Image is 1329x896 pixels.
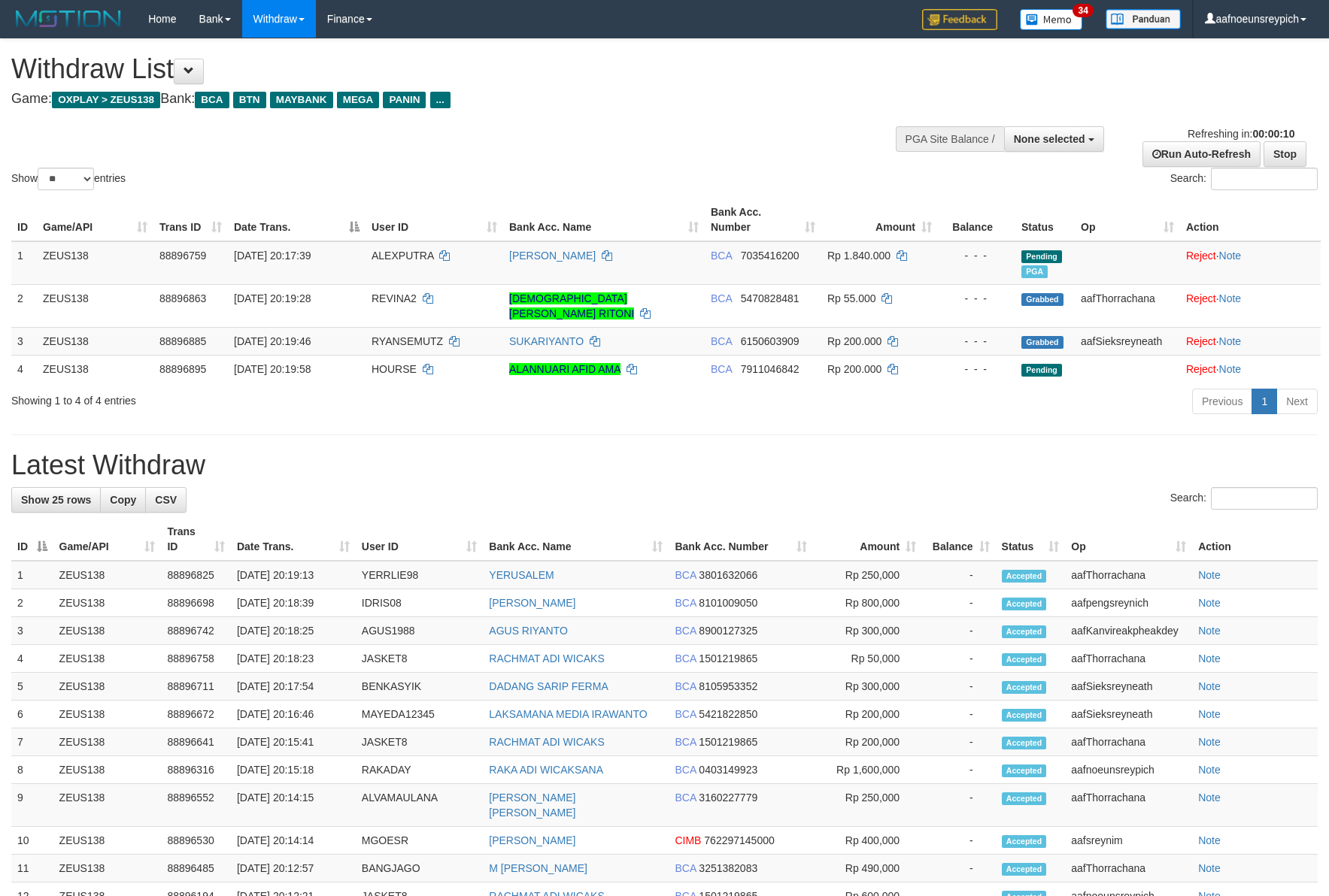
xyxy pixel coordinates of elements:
span: BCA [675,625,696,637]
span: Copy 7911046842 to clipboard [741,363,800,375]
td: - [922,756,995,784]
td: ZEUS138 [37,327,153,355]
a: Note [1198,708,1221,720]
a: Stop [1264,141,1306,167]
td: · [1180,241,1321,285]
td: 88896530 [161,827,231,855]
td: [DATE] 20:18:39 [231,589,356,617]
td: 88896641 [161,728,231,756]
a: RAKA ADI WICAKSANA [489,764,603,776]
button: None selected [1004,126,1104,152]
span: Accepted [1002,863,1047,876]
span: BCA [711,335,732,347]
th: Date Trans.: activate to sort column descending [228,198,366,241]
input: Search: [1211,168,1318,190]
span: Rp 200.000 [827,335,881,347]
td: - [922,645,995,673]
span: Copy 8900127325 to clipboard [699,625,757,637]
a: CSV [145,487,187,513]
td: [DATE] 20:16:46 [231,701,356,728]
td: [DATE] 20:15:18 [231,756,356,784]
span: Refreshing in: [1188,128,1294,140]
th: Bank Acc. Number: activate to sort column ascending [705,198,821,241]
a: Reject [1186,292,1216,304]
td: ZEUS138 [53,589,162,617]
td: ZEUS138 [53,645,162,673]
span: Accepted [1002,764,1047,777]
td: Rp 800,000 [813,589,922,617]
span: 88896759 [159,250,206,262]
div: Showing 1 to 4 of 4 entries [11,387,542,408]
a: [PERSON_NAME] [489,597,575,609]
a: Next [1276,389,1318,414]
a: Note [1198,862,1221,874]
span: Copy 1501219865 to clipboard [699,736,757,748]
td: 7 [11,728,53,756]
span: ALEXPUTRA [372,250,433,262]
td: MAYEDA12345 [356,701,484,728]
td: Rp 400,000 [813,827,922,855]
td: [DATE] 20:17:54 [231,673,356,701]
td: 88896698 [161,589,231,617]
a: Previous [1192,389,1252,414]
strong: 00:00:10 [1252,128,1294,140]
span: Accepted [1002,835,1047,848]
td: [DATE] 20:14:15 [231,784,356,827]
span: ... [430,92,451,108]
div: PGA Site Balance / [896,126,1004,152]
th: ID [11,198,37,241]
label: Search: [1170,168,1318,190]
span: Copy 1501219865 to clipboard [699,652,757,664]
td: - [922,784,995,827]
th: Status: activate to sort column ascending [996,518,1066,561]
span: Copy 0403149923 to clipboard [699,764,757,776]
a: [PERSON_NAME] [PERSON_NAME] [489,792,575,819]
a: Show 25 rows [11,487,101,513]
th: Game/API: activate to sort column ascending [37,198,153,241]
span: BTN [233,92,266,108]
span: BCA [675,569,696,581]
td: Rp 250,000 [813,561,922,589]
span: BCA [675,680,696,692]
td: aafnoeunsreypich [1065,756,1192,784]
span: None selected [1014,133,1085,145]
span: Copy 762297145000 to clipboard [704,834,774,846]
td: 10 [11,827,53,855]
span: Pending [1021,250,1062,263]
h1: Withdraw List [11,54,871,84]
td: 5 [11,673,53,701]
a: DADANG SARIP FERMA [489,680,608,692]
td: 88896825 [161,561,231,589]
div: - - - [944,362,1009,377]
a: Note [1198,569,1221,581]
span: BCA [675,862,696,874]
span: RYANSEMUTZ [372,335,443,347]
td: - [922,561,995,589]
a: Note [1219,292,1242,304]
td: 2 [11,589,53,617]
span: BCA [711,292,732,304]
td: 1 [11,241,37,285]
span: Rp 55.000 [827,292,876,304]
th: Bank Acc. Number: activate to sort column ascending [669,518,813,561]
span: [DATE] 20:17:39 [234,250,311,262]
td: 6 [11,701,53,728]
span: Copy 3251382083 to clipboard [699,862,757,874]
img: Button%20Memo.svg [1020,9,1083,30]
td: Rp 200,000 [813,701,922,728]
td: Rp 200,000 [813,728,922,756]
th: Balance: activate to sort column ascending [922,518,995,561]
div: - - - [944,248,1009,263]
span: OXPLAY > ZEUS138 [52,92,160,108]
span: Show 25 rows [21,494,91,506]
img: Feedback.jpg [922,9,997,30]
td: ALVAMAULANA [356,784,484,827]
th: User ID: activate to sort column ascending [356,518,484,561]
td: 88896742 [161,617,231,645]
span: Accepted [1002,570,1047,583]
span: BCA [711,250,732,262]
td: ZEUS138 [53,673,162,701]
a: Reject [1186,250,1216,262]
td: aafSieksreyneath [1065,701,1192,728]
th: Trans ID: activate to sort column ascending [153,198,228,241]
